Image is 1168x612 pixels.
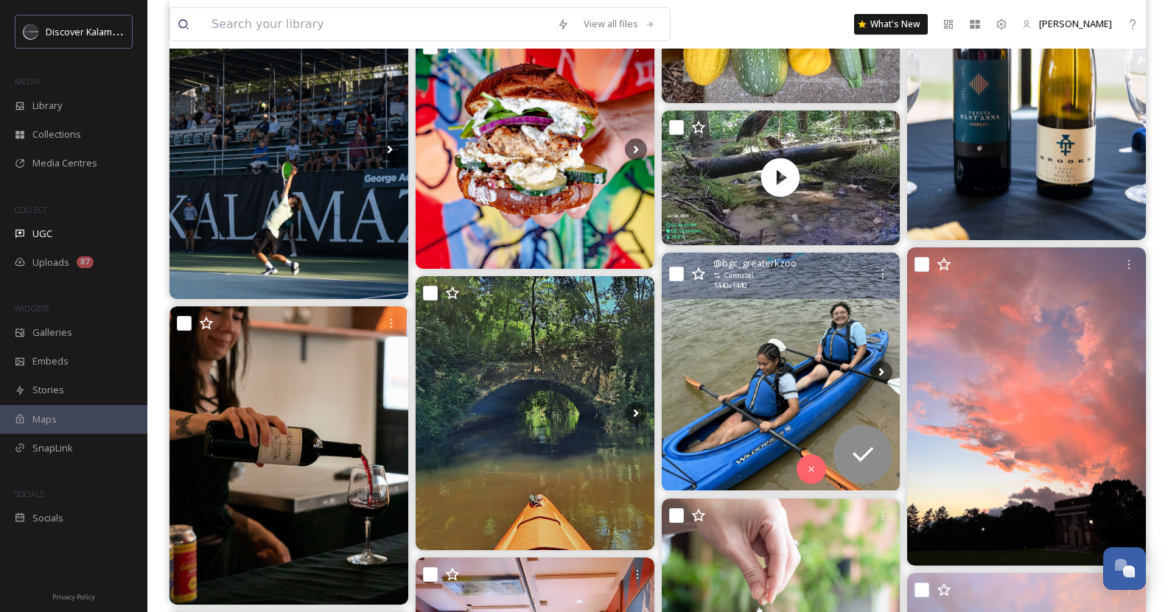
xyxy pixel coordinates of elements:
span: Stories [32,383,64,397]
img: A huge thank you to the kalamazooriver for inviting our members on an unforgettable field trip to... [662,253,901,491]
span: [PERSON_NAME] [1039,17,1112,30]
img: Heading upstream on Portage Creek between Barton Lake and Vicksburg in the St. Joseph River water... [416,276,654,550]
span: 1440 x 1440 [713,281,746,291]
span: SnapLink [32,441,73,455]
input: Search your library [204,8,550,41]
span: Collections [32,127,81,141]
span: Media Centres [32,156,97,170]
span: Maps [32,412,57,426]
span: Discover Kalamazoo [46,24,134,38]
a: View all files [576,10,662,38]
div: 87 [77,256,94,268]
span: Galleries [32,326,72,340]
span: COLLECT [15,204,46,215]
span: Socials [32,511,63,525]
span: Uploads [32,256,69,270]
a: What's New [854,14,928,35]
span: Library [32,99,62,113]
a: Privacy Policy [52,587,95,605]
span: WIDGETS [15,303,49,314]
img: channels4_profile.jpg [24,24,38,39]
span: UGC [32,227,52,241]
img: No two events are the same, and that’s the best part. We’re here to help you put your personal to... [169,306,408,605]
img: 2 DAYS AWAY🔥 Ready to serve up some amazing tennis 🔜 #natszoo25 #usta #kalamazoo [169,1,408,298]
a: [PERSON_NAME] [1015,10,1119,38]
span: Privacy Policy [52,592,95,602]
span: SOCIALS [15,488,44,499]
span: MEDIA [15,76,41,87]
video: Amazing! Two Green Herons showed up at the stream camera today! This is the first time I have see... [661,110,900,245]
img: Last couple of days to check out our July Specials!!! #crowsnestkalamazoo #fourthcoastcafeandbake... [416,30,654,269]
span: @ bgc_greaterkzoo [713,256,797,270]
span: Carousel [724,270,754,281]
img: thumbnail [661,110,900,245]
span: Embeds [32,354,69,368]
img: East Hall, 7-19-25.🔥 #wmu #easthall #kzoo #sidegigsunset [907,247,1146,565]
button: Open Chat [1103,547,1146,590]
